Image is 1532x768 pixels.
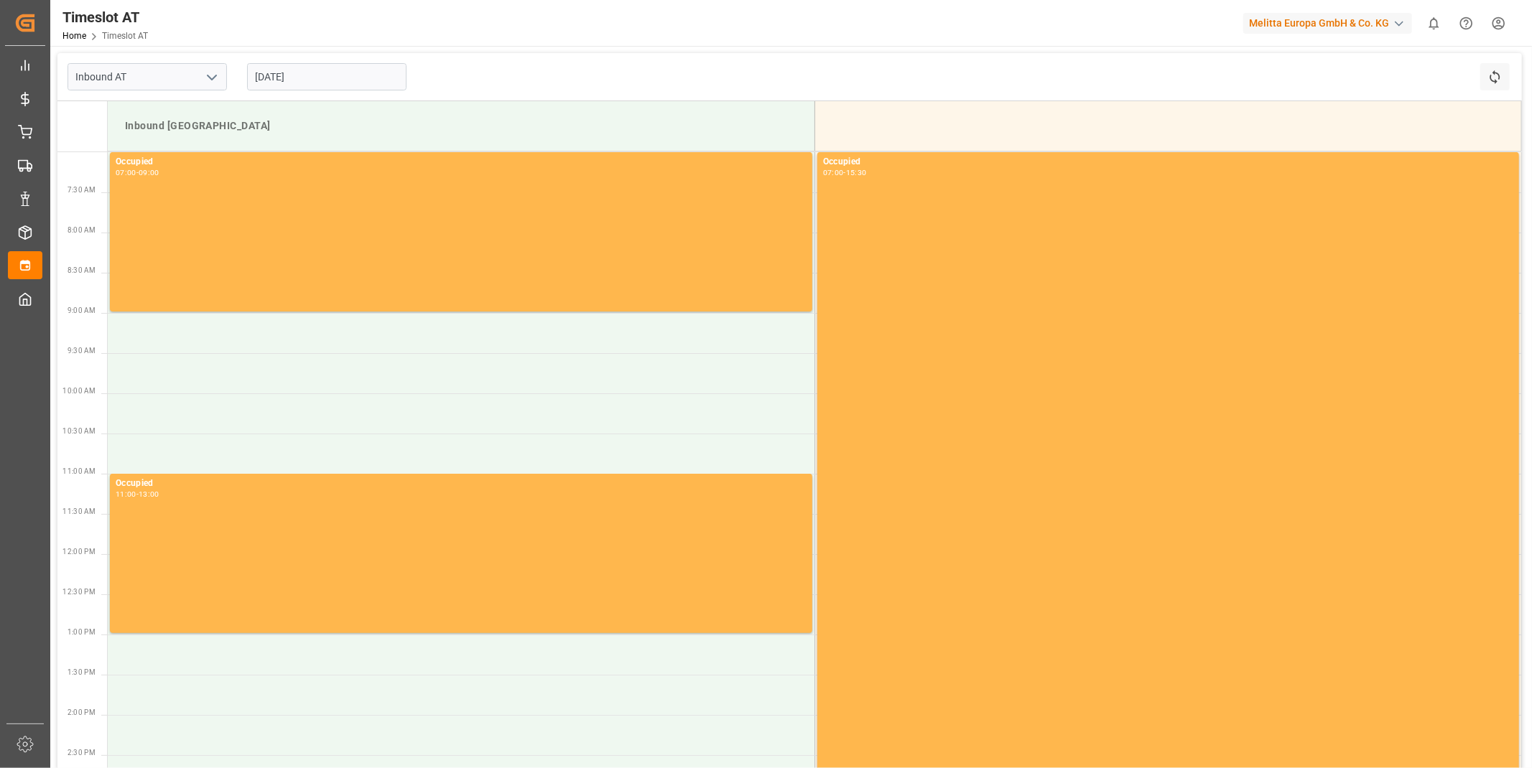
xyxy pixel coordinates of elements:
div: 13:00 [139,491,159,497]
input: Type to search/select [68,63,227,90]
div: 07:00 [823,169,844,176]
button: Help Center [1450,7,1482,39]
span: 8:30 AM [68,266,96,274]
div: 09:00 [139,169,159,176]
span: 12:30 PM [62,588,96,596]
button: show 0 new notifications [1418,7,1450,39]
div: - [843,169,845,176]
input: DD.MM.YYYY [247,63,407,90]
div: Occupied [116,477,807,491]
span: 9:00 AM [68,306,96,314]
div: Inbound [GEOGRAPHIC_DATA] [119,113,803,139]
span: 2:30 PM [68,749,96,757]
span: 10:30 AM [62,427,96,435]
a: Home [62,31,86,41]
div: Timeslot AT [62,6,148,28]
span: 9:30 AM [68,347,96,355]
button: open menu [200,66,222,88]
span: 1:30 PM [68,668,96,676]
div: - [136,169,139,176]
span: 12:00 PM [62,548,96,556]
div: - [136,491,139,497]
div: Melitta Europa GmbH & Co. KG [1243,13,1412,34]
div: 07:00 [116,169,136,176]
span: 1:00 PM [68,628,96,636]
span: 11:00 AM [62,467,96,475]
span: 7:30 AM [68,186,96,194]
div: 11:00 [116,491,136,497]
div: 15:30 [846,169,867,176]
span: 8:00 AM [68,226,96,234]
span: 11:30 AM [62,507,96,515]
span: 2:00 PM [68,708,96,716]
div: Occupied [116,155,807,169]
button: Melitta Europa GmbH & Co. KG [1243,9,1418,37]
span: 10:00 AM [62,387,96,395]
div: Occupied [823,155,1513,169]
